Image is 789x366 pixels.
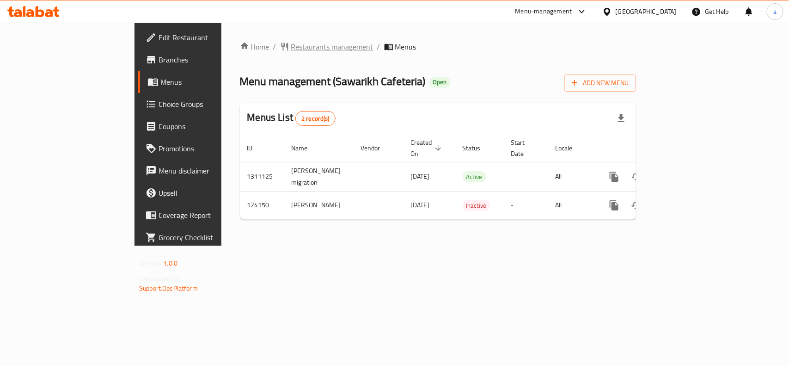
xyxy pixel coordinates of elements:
[361,143,392,154] span: Vendor
[280,41,373,52] a: Restaurants management
[138,93,266,115] a: Choice Groups
[159,210,259,221] span: Coverage Report
[160,76,259,87] span: Menus
[548,191,596,219] td: All
[556,143,585,154] span: Locale
[395,41,416,52] span: Menus
[572,77,629,89] span: Add New Menu
[159,187,259,199] span: Upsell
[159,232,259,243] span: Grocery Checklist
[625,194,648,217] button: Change Status
[247,143,265,154] span: ID
[296,114,335,123] span: 2 record(s)
[139,282,198,294] a: Support.OpsPlatform
[159,99,259,110] span: Choice Groups
[247,111,336,126] h2: Menus List
[291,41,373,52] span: Restaurants management
[284,191,354,219] td: [PERSON_NAME]
[159,143,259,154] span: Promotions
[463,172,486,182] span: Active
[284,162,354,191] td: [PERSON_NAME] migration
[603,194,625,217] button: more
[504,162,548,191] td: -
[240,71,426,92] span: Menu management ( Sawarikh Cafeteria )
[463,143,493,154] span: Status
[138,49,266,71] a: Branches
[138,115,266,137] a: Coupons
[159,54,259,65] span: Branches
[610,107,632,130] div: Export file
[515,6,572,17] div: Menu-management
[616,6,677,17] div: [GEOGRAPHIC_DATA]
[138,26,266,49] a: Edit Restaurant
[596,134,699,162] th: Actions
[138,226,266,248] a: Grocery Checklist
[240,41,636,52] nav: breadcrumb
[138,204,266,226] a: Coverage Report
[139,257,162,269] span: Version:
[292,143,320,154] span: Name
[411,199,430,211] span: [DATE]
[773,6,777,17] span: a
[295,111,336,126] div: Total records count
[429,77,451,88] div: Open
[159,165,259,176] span: Menu disclaimer
[163,257,177,269] span: 1.0.0
[429,78,451,86] span: Open
[139,273,182,285] span: Get support on:
[603,166,625,188] button: more
[564,74,636,92] button: Add New Menu
[377,41,380,52] li: /
[411,170,430,182] span: [DATE]
[159,121,259,132] span: Coupons
[548,162,596,191] td: All
[159,32,259,43] span: Edit Restaurant
[411,137,444,159] span: Created On
[138,160,266,182] a: Menu disclaimer
[138,137,266,160] a: Promotions
[138,182,266,204] a: Upsell
[273,41,276,52] li: /
[625,166,648,188] button: Change Status
[463,200,490,211] span: Inactive
[511,137,537,159] span: Start Date
[504,191,548,219] td: -
[138,71,266,93] a: Menus
[240,134,699,220] table: enhanced table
